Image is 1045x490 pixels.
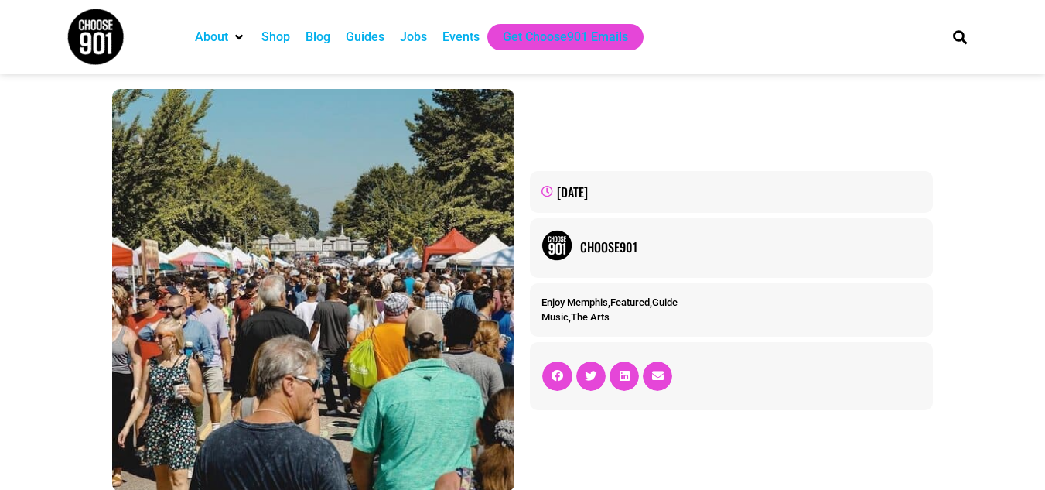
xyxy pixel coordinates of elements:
img: Picture of Choose901 [541,230,572,261]
a: Shop [261,28,290,46]
a: Choose901 [580,238,920,256]
a: Get Choose901 Emails [503,28,628,46]
a: Featured [610,296,650,308]
a: Jobs [400,28,427,46]
div: Share on twitter [576,362,606,391]
div: Search [947,24,972,50]
a: Guides [346,28,384,46]
span: , , [541,296,678,308]
a: Guide [652,296,678,308]
nav: Main nav [187,24,927,50]
div: Share on email [643,362,672,391]
a: Events [442,28,480,46]
div: About [187,24,254,50]
a: About [195,28,228,46]
a: Music [541,311,569,323]
time: [DATE] [557,183,588,201]
span: , [541,311,610,323]
div: Share on facebook [542,362,572,391]
a: The Arts [571,311,610,323]
div: Share on linkedin [610,362,639,391]
a: Blog [306,28,330,46]
a: Enjoy Memphis [541,296,608,308]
